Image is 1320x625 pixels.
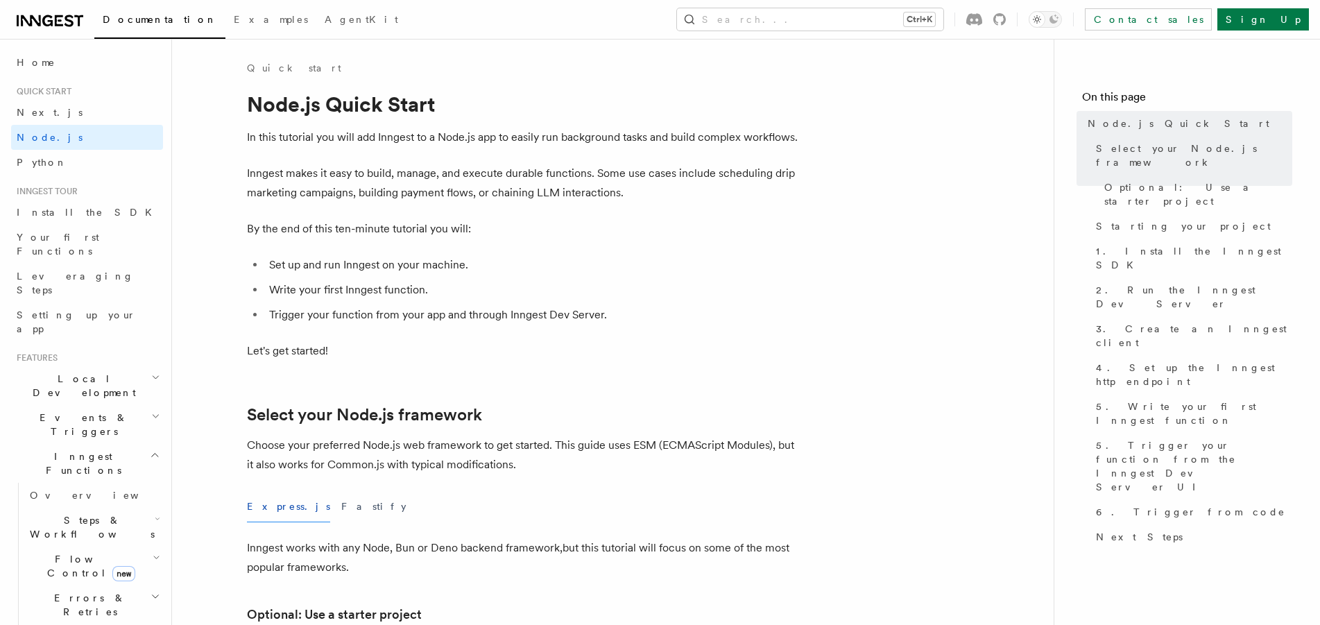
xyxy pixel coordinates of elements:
a: Home [11,50,163,75]
span: Node.js [17,132,83,143]
button: Inngest Functions [11,444,163,483]
span: 6. Trigger from code [1096,505,1285,519]
button: Events & Triggers [11,405,163,444]
span: Quick start [11,86,71,97]
span: Node.js Quick Start [1088,117,1269,130]
span: Steps & Workflows [24,513,155,541]
button: Local Development [11,366,163,405]
a: Select your Node.js framework [247,405,482,425]
a: Select your Node.js framework [1090,136,1292,175]
button: Steps & Workflows [24,508,163,547]
li: Set up and run Inngest on your machine. [265,255,802,275]
a: Examples [225,4,316,37]
span: Install the SDK [17,207,160,218]
span: AgentKit [325,14,398,25]
button: Errors & Retries [24,585,163,624]
h4: On this page [1082,89,1292,111]
a: Next Steps [1090,524,1292,549]
span: Inngest Functions [11,450,150,477]
span: Next.js [17,107,83,118]
span: Home [17,55,55,69]
a: 3. Create an Inngest client [1090,316,1292,355]
span: 4. Set up the Inngest http endpoint [1096,361,1292,388]
p: By the end of this ten-minute tutorial you will: [247,219,802,239]
a: Next.js [11,100,163,125]
a: Optional: Use a starter project [1099,175,1292,214]
li: Trigger your function from your app and through Inngest Dev Server. [265,305,802,325]
a: 4. Set up the Inngest http endpoint [1090,355,1292,394]
a: 1. Install the Inngest SDK [1090,239,1292,277]
span: 1. Install the Inngest SDK [1096,244,1292,272]
button: Search...Ctrl+K [677,8,943,31]
span: Select your Node.js framework [1096,142,1292,169]
p: Inngest makes it easy to build, manage, and execute durable functions. Some use cases include sch... [247,164,802,203]
a: Documentation [94,4,225,39]
span: new [112,566,135,581]
button: Express.js [247,491,330,522]
span: Features [11,352,58,363]
a: 6. Trigger from code [1090,499,1292,524]
span: Events & Triggers [11,411,151,438]
p: Choose your preferred Node.js web framework to get started. This guide uses ESM (ECMAScript Modul... [247,436,802,474]
span: Starting your project [1096,219,1271,233]
span: Inngest tour [11,186,78,197]
a: Contact sales [1085,8,1212,31]
span: Documentation [103,14,217,25]
span: Flow Control [24,552,153,580]
span: 5. Write your first Inngest function [1096,400,1292,427]
a: Starting your project [1090,214,1292,239]
a: AgentKit [316,4,406,37]
a: Your first Functions [11,225,163,264]
span: Optional: Use a starter project [1104,180,1292,208]
span: Python [17,157,67,168]
span: Overview [30,490,173,501]
span: Local Development [11,372,151,400]
a: Overview [24,483,163,508]
a: Setting up your app [11,302,163,341]
a: 5. Trigger your function from the Inngest Dev Server UI [1090,433,1292,499]
a: 2. Run the Inngest Dev Server [1090,277,1292,316]
a: Sign Up [1217,8,1309,31]
span: Errors & Retries [24,591,151,619]
span: Leveraging Steps [17,271,134,296]
a: Python [11,150,163,175]
a: Install the SDK [11,200,163,225]
a: Node.js [11,125,163,150]
p: In this tutorial you will add Inngest to a Node.js app to easily run background tasks and build c... [247,128,802,147]
button: Toggle dark mode [1029,11,1062,28]
kbd: Ctrl+K [904,12,935,26]
span: Next Steps [1096,530,1183,544]
button: Flow Controlnew [24,547,163,585]
span: Your first Functions [17,232,99,257]
h1: Node.js Quick Start [247,92,802,117]
a: Optional: Use a starter project [247,605,422,624]
a: Leveraging Steps [11,264,163,302]
li: Write your first Inngest function. [265,280,802,300]
span: Setting up your app [17,309,136,334]
p: Let's get started! [247,341,802,361]
a: Quick start [247,61,341,75]
span: Examples [234,14,308,25]
span: 5. Trigger your function from the Inngest Dev Server UI [1096,438,1292,494]
button: Fastify [341,491,406,522]
p: Inngest works with any Node, Bun or Deno backend framework,but this tutorial will focus on some o... [247,538,802,577]
span: 2. Run the Inngest Dev Server [1096,283,1292,311]
a: Node.js Quick Start [1082,111,1292,136]
a: 5. Write your first Inngest function [1090,394,1292,433]
span: 3. Create an Inngest client [1096,322,1292,350]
